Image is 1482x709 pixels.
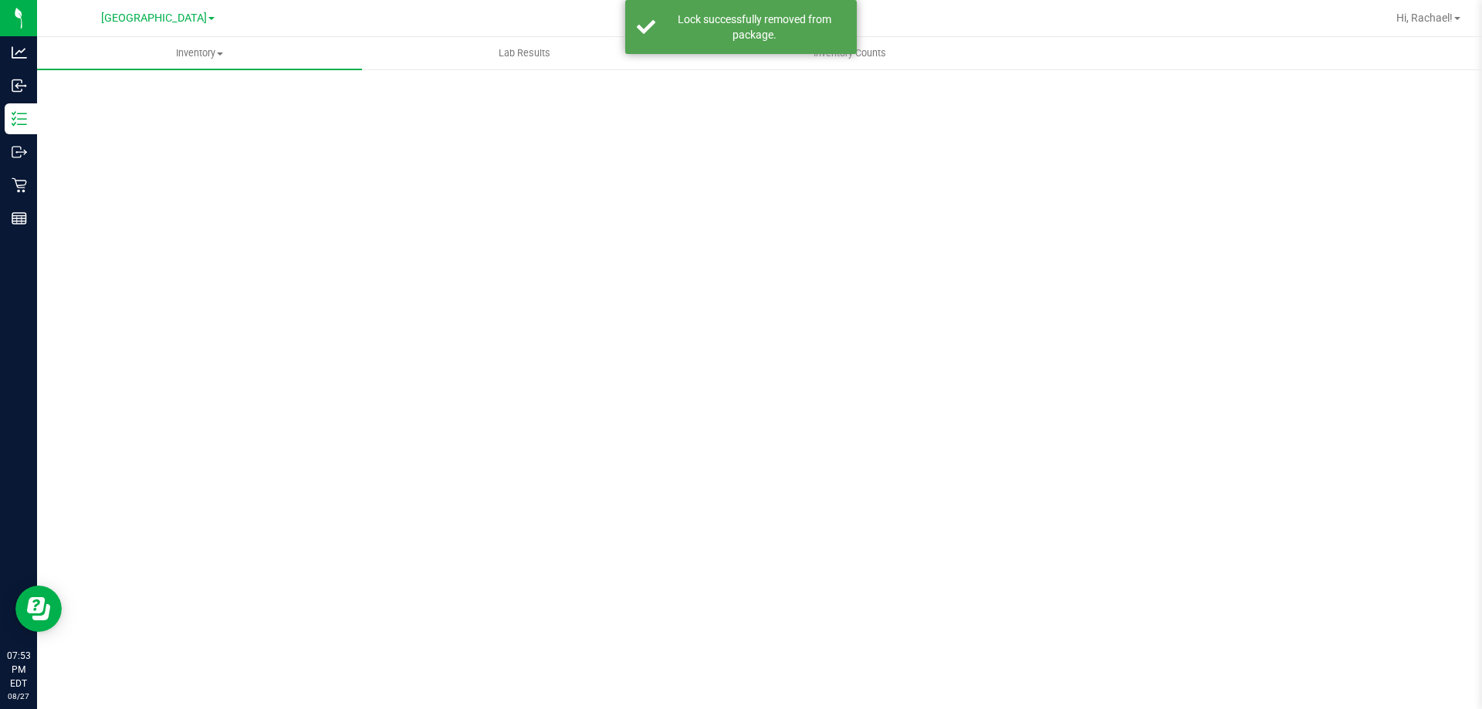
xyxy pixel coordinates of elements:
a: Lab Results [362,37,687,69]
span: [GEOGRAPHIC_DATA] [101,12,207,25]
span: Lab Results [478,46,571,60]
inline-svg: Outbound [12,144,27,160]
a: Inventory [37,37,362,69]
inline-svg: Inbound [12,78,27,93]
p: 08/27 [7,690,30,702]
div: Lock successfully removed from package. [664,12,845,42]
inline-svg: Retail [12,177,27,193]
iframe: Resource center [15,586,62,632]
span: Inventory [37,46,362,60]
inline-svg: Analytics [12,45,27,60]
inline-svg: Inventory [12,111,27,127]
span: Hi, Rachael! [1396,12,1453,24]
inline-svg: Reports [12,211,27,226]
p: 07:53 PM EDT [7,649,30,690]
